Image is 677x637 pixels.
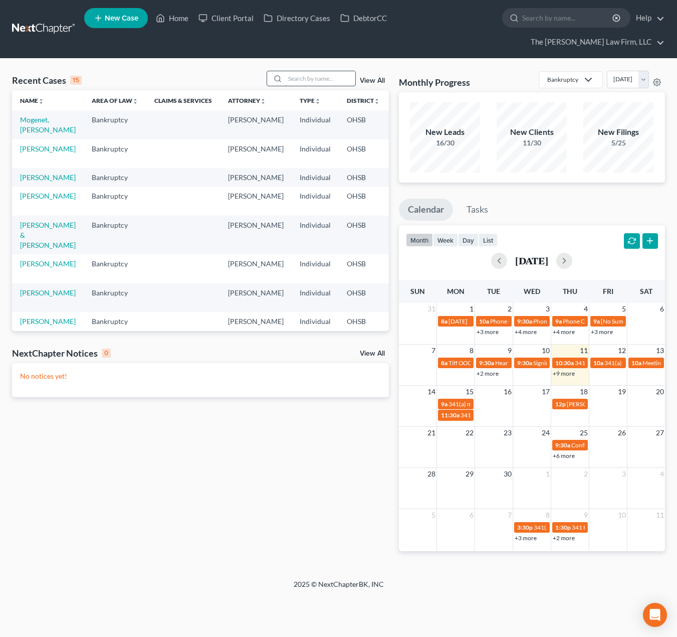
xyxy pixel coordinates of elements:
span: 15 [465,386,475,398]
i: unfold_more [374,98,380,104]
a: +3 more [591,328,613,336]
span: [No Summary] [601,317,639,325]
span: 9a [555,317,562,325]
span: 30 [503,468,513,480]
td: [PERSON_NAME] [220,312,292,341]
a: The [PERSON_NAME] Law Firm, LLC [526,33,664,51]
span: 9a [593,317,600,325]
a: Client Portal [193,9,259,27]
span: 9:30a [479,359,494,367]
span: 8 [545,509,551,521]
td: Bankruptcy [84,187,146,216]
span: Sat [640,287,652,295]
span: Mon [447,287,465,295]
td: Individual [292,139,339,168]
td: [PERSON_NAME] [220,110,292,139]
span: 5 [430,509,436,521]
span: 28 [426,468,436,480]
td: Bankruptcy [84,254,146,283]
td: Bankruptcy [84,168,146,187]
span: 21 [426,427,436,439]
td: 13 [388,312,438,341]
div: 11/30 [497,138,567,148]
a: Calendar [399,199,453,221]
span: [DATE] [448,317,468,325]
span: Hearing for [PERSON_NAME] & [PERSON_NAME] [495,359,626,367]
a: +3 more [515,534,537,542]
a: [PERSON_NAME] [20,259,76,268]
a: Nameunfold_more [20,97,44,104]
a: +4 more [515,328,537,336]
span: Fri [603,287,613,295]
button: month [406,233,433,247]
td: Individual [292,110,339,139]
div: Open Intercom Messenger [643,603,667,627]
td: Individual [292,187,339,216]
span: 22 [465,427,475,439]
span: 7 [430,345,436,357]
span: 17 [541,386,551,398]
i: unfold_more [260,98,266,104]
span: 10a [631,359,641,367]
span: Wed [524,287,540,295]
div: New Filings [583,126,653,138]
span: 13 [655,345,665,357]
a: +3 more [477,328,499,336]
span: 341 Hearing for [PERSON_NAME] [572,524,661,531]
span: Tue [487,287,500,295]
span: 27 [655,427,665,439]
span: 9:30a [517,359,532,367]
td: OHSB [339,139,388,168]
div: New Leads [410,126,480,138]
span: 3 [621,468,627,480]
td: OHSB [339,216,388,254]
span: 31 [426,303,436,315]
a: DebtorCC [335,9,392,27]
a: Directory Cases [259,9,335,27]
a: Area of Lawunfold_more [92,97,138,104]
td: Bankruptcy [84,312,146,341]
td: Individual [292,254,339,283]
td: 7 [388,139,438,168]
td: 7 [388,216,438,254]
span: 3 [545,303,551,315]
a: [PERSON_NAME] [20,317,76,326]
td: OHSB [339,187,388,216]
td: [PERSON_NAME] [220,216,292,254]
span: 9:30a [517,317,532,325]
th: Claims & Services [146,90,220,110]
td: Individual [292,168,339,187]
div: New Clients [497,126,567,138]
span: 1 [545,468,551,480]
div: NextChapter Notices [12,347,111,359]
span: Signing Appointment - [PERSON_NAME] - Chapter 7 [533,359,669,367]
span: 20 [655,386,665,398]
span: 5 [621,303,627,315]
span: 3:30p [517,524,533,531]
span: Phone Consultation - [PERSON_NAME] [533,317,636,325]
span: 8a [441,359,447,367]
a: View All [360,77,385,84]
a: [PERSON_NAME] [20,192,76,200]
td: OHSB [339,110,388,139]
td: Individual [292,283,339,312]
i: unfold_more [132,98,138,104]
span: 341(a) meeting for [PERSON_NAME] [461,411,557,419]
a: Mogenet, [PERSON_NAME] [20,115,76,134]
td: [PERSON_NAME] [220,187,292,216]
a: +9 more [553,370,575,377]
div: 15 [70,76,82,85]
button: list [479,233,498,247]
span: 1:30p [555,524,571,531]
a: [PERSON_NAME] [20,288,76,297]
td: Individual [292,216,339,254]
i: unfold_more [38,98,44,104]
td: Individual [292,312,339,341]
span: 19 [617,386,627,398]
div: Recent Cases [12,74,82,86]
span: 11 [655,509,665,521]
a: Districtunfold_more [347,97,380,104]
td: 7 [388,254,438,283]
a: [PERSON_NAME] [20,144,76,153]
td: OHSB [339,283,388,312]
